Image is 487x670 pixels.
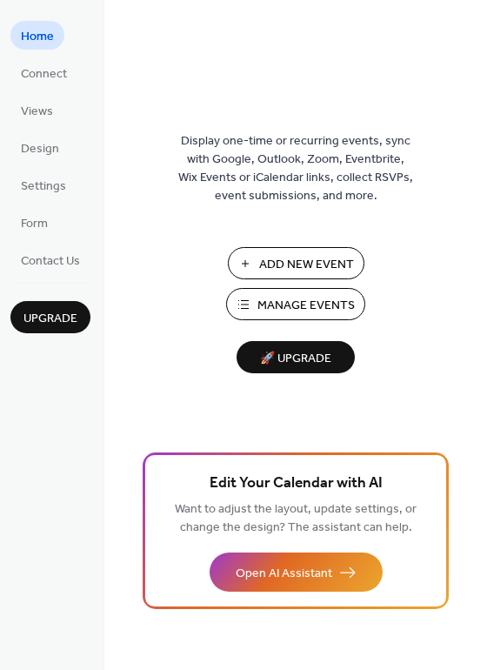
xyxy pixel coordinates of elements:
[21,140,59,158] span: Design
[21,215,48,233] span: Form
[210,472,383,496] span: Edit Your Calendar with AI
[210,553,383,592] button: Open AI Assistant
[228,247,364,279] button: Add New Event
[10,171,77,199] a: Settings
[21,28,54,46] span: Home
[10,21,64,50] a: Home
[236,565,332,583] span: Open AI Assistant
[23,310,77,328] span: Upgrade
[226,288,365,320] button: Manage Events
[21,65,67,84] span: Connect
[21,178,66,196] span: Settings
[237,341,355,373] button: 🚀 Upgrade
[21,103,53,121] span: Views
[10,245,90,274] a: Contact Us
[178,132,413,205] span: Display one-time or recurring events, sync with Google, Outlook, Zoom, Eventbrite, Wix Events or ...
[10,208,58,237] a: Form
[10,96,63,124] a: Views
[21,252,80,271] span: Contact Us
[10,133,70,162] a: Design
[10,301,90,333] button: Upgrade
[10,58,77,87] a: Connect
[259,256,354,274] span: Add New Event
[175,498,417,539] span: Want to adjust the layout, update settings, or change the design? The assistant can help.
[247,347,344,371] span: 🚀 Upgrade
[257,297,355,315] span: Manage Events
